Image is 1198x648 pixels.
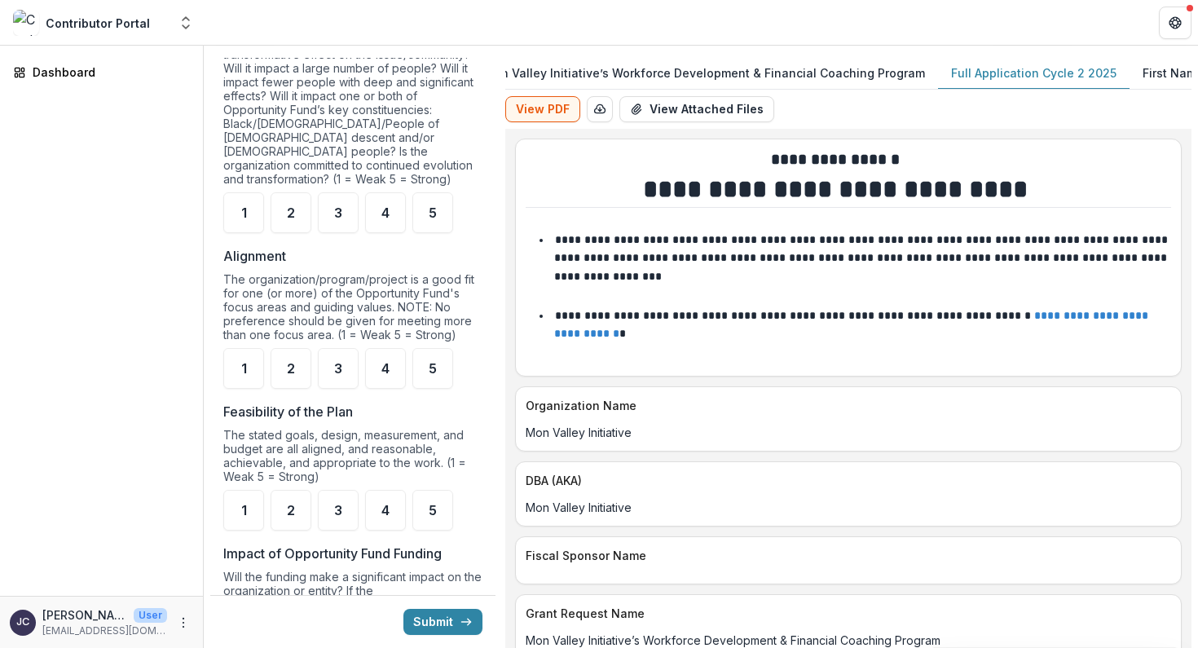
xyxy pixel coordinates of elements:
span: 3 [334,206,342,219]
button: More [174,613,193,633]
span: 4 [381,206,390,219]
p: Mon Valley Initiative [526,424,1171,441]
div: The stated goals, design, measurement, and budget are all aligned, and reasonable, achievable, an... [223,428,482,490]
p: Impact of Opportunity Fund Funding [223,544,442,563]
span: 4 [381,504,390,517]
p: Full Application Cycle 2 2025 [951,64,1117,82]
p: User [134,608,167,623]
div: Contributor Portal [46,15,150,32]
span: 3 [334,504,342,517]
button: Submit [403,609,482,635]
button: View Attached Files [619,96,774,122]
div: Jasimine Cooper [16,617,29,628]
img: Contributor Portal [13,10,39,36]
p: Alignment [223,246,286,266]
p: DBA (AKA) [526,472,1165,489]
span: 2 [287,362,295,375]
span: 1 [241,504,247,517]
span: 5 [429,362,437,375]
div: There are many ways to think about impact and we encourage you to assess within that complexity. ... [223,6,482,192]
button: Open entity switcher [174,7,197,39]
p: Mon Valley Initiative’s Workforce Development & Financial Coaching Program [483,64,925,82]
span: 2 [287,206,295,219]
a: Dashboard [7,59,196,86]
p: [EMAIL_ADDRESS][DOMAIN_NAME] [42,624,167,638]
span: 5 [429,504,437,517]
span: 5 [429,206,437,219]
button: View PDF [505,96,580,122]
p: [PERSON_NAME] [42,606,127,624]
button: Get Help [1159,7,1191,39]
div: Dashboard [33,64,183,81]
span: 3 [334,362,342,375]
span: 2 [287,504,295,517]
p: Feasibility of the Plan [223,402,353,421]
div: The organization/program/project is a good fit for one (or more) of the Opportunity Fund's focus ... [223,272,482,348]
p: Organization Name [526,397,1165,414]
span: 1 [241,206,247,219]
p: Fiscal Sponsor Name [526,547,1165,564]
span: 1 [241,362,247,375]
span: 4 [381,362,390,375]
p: Mon Valley Initiative [526,499,1171,516]
p: Grant Request Name [526,605,1165,622]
